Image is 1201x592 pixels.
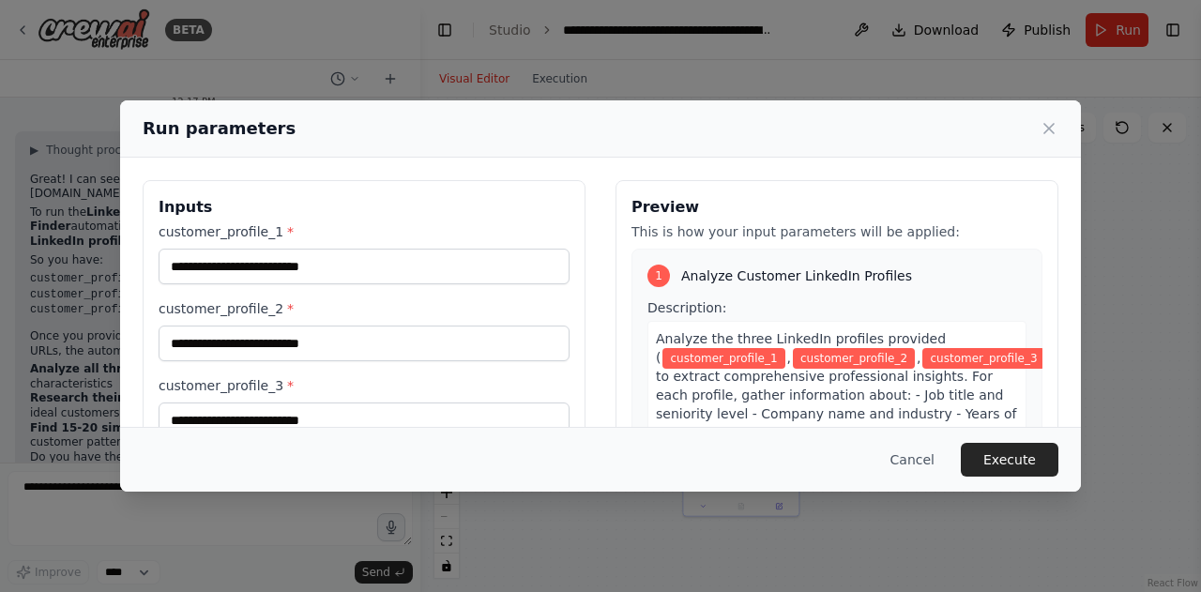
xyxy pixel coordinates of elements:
[961,443,1058,477] button: Execute
[647,265,670,287] div: 1
[159,222,570,241] label: customer_profile_1
[159,299,570,318] label: customer_profile_2
[681,266,912,285] span: Analyze Customer LinkedIn Profiles
[631,196,1042,219] h3: Preview
[787,350,791,365] span: ,
[875,443,950,477] button: Cancel
[143,115,296,142] h2: Run parameters
[917,350,920,365] span: ,
[647,300,726,315] span: Description:
[159,376,570,395] label: customer_profile_3
[159,196,570,219] h3: Inputs
[631,222,1042,241] p: This is how your input parameters will be applied:
[793,348,915,369] span: Variable: customer_profile_2
[922,348,1044,369] span: Variable: customer_profile_3
[656,331,946,365] span: Analyze the three LinkedIn profiles provided (
[662,348,784,369] span: Variable: customer_profile_1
